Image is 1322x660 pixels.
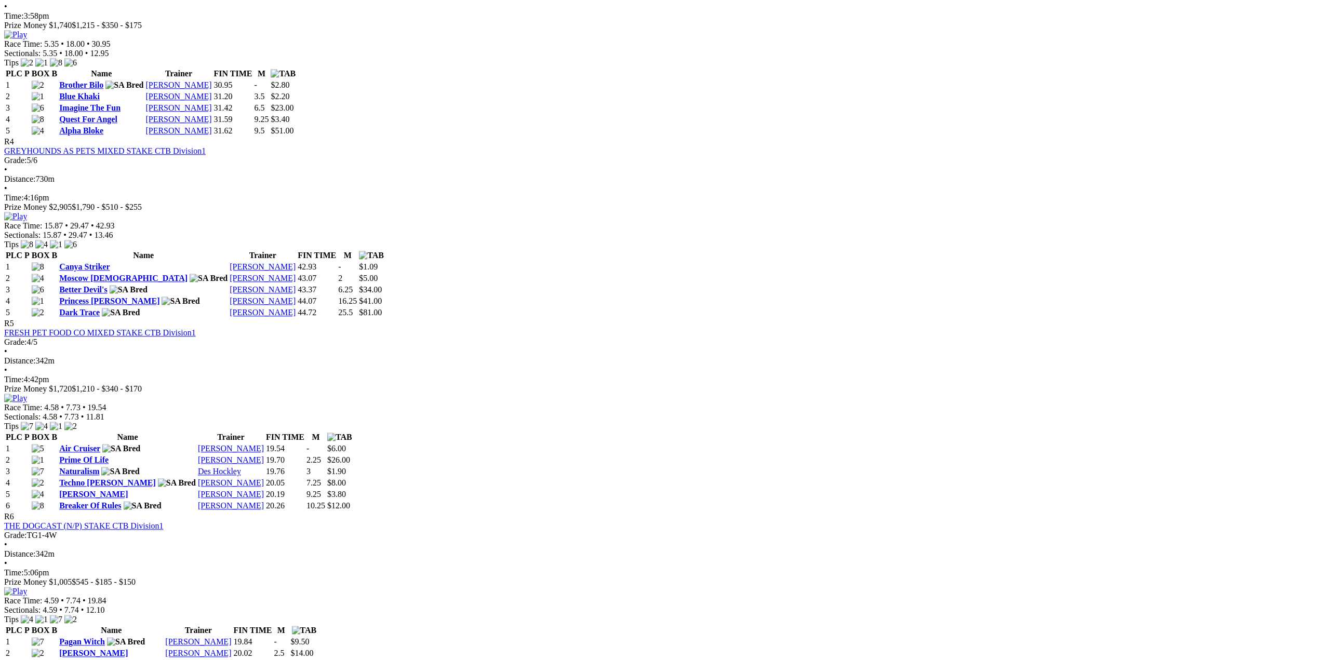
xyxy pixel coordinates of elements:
a: [PERSON_NAME] [59,649,128,657]
td: 1 [5,443,30,454]
img: 8 [32,115,44,124]
img: SA Bred [162,297,199,306]
img: TAB [327,433,352,442]
a: Prime Of Life [59,455,109,464]
img: SA Bred [190,274,228,283]
img: SA Bred [102,444,140,453]
span: B [51,626,57,635]
span: 7.73 [66,403,81,412]
span: 11.81 [86,412,104,421]
text: 6.25 [338,285,353,294]
span: • [81,412,84,421]
span: • [63,231,66,239]
th: M [306,432,326,442]
th: Name [59,625,164,636]
td: 6 [5,501,30,511]
span: $14.00 [290,649,313,657]
span: • [4,184,7,193]
th: Trainer [145,69,212,79]
text: 3.5 [254,92,264,101]
div: 5/6 [4,156,1318,165]
td: 31.59 [213,114,253,125]
img: 2 [21,58,33,68]
span: P [24,251,30,260]
span: P [24,626,30,635]
span: • [83,596,86,605]
span: PLC [6,626,22,635]
span: 7.74 [64,605,79,614]
img: 6 [32,285,44,294]
td: 4 [5,114,30,125]
div: Prize Money $2,905 [4,203,1318,212]
span: • [61,39,64,48]
img: 6 [32,103,44,113]
div: 730m [4,174,1318,184]
span: • [4,165,7,174]
span: • [4,540,7,549]
img: 1 [35,58,48,68]
img: 1 [32,92,44,101]
span: 15.87 [44,221,63,230]
img: 7 [32,637,44,646]
span: Race Time: [4,221,42,230]
img: 2 [32,80,44,90]
img: 2 [32,478,44,488]
img: TAB [271,69,296,78]
img: 4 [32,126,44,136]
td: 19.84 [233,637,272,647]
div: 4:42pm [4,375,1318,384]
td: 31.20 [213,91,253,102]
span: BOX [32,433,50,441]
span: $1.90 [327,467,346,476]
text: 9.25 [306,490,321,499]
img: 2 [32,308,44,317]
span: • [61,403,64,412]
span: 7.74 [66,596,81,605]
span: 5.35 [44,39,59,48]
text: 25.5 [338,308,353,317]
td: 1 [5,637,30,647]
span: 18.00 [66,39,85,48]
a: [PERSON_NAME] [198,501,264,510]
th: Name [59,250,228,261]
span: $1.09 [359,262,378,271]
text: 9.5 [254,126,264,135]
a: Alpha Bloke [59,126,103,135]
a: Techno [PERSON_NAME] [59,478,156,487]
span: Sectionals: [4,412,41,421]
a: [PERSON_NAME] [198,455,264,464]
img: TAB [292,626,317,635]
td: 5 [5,489,30,500]
span: • [4,559,7,568]
span: Time: [4,568,24,577]
span: 4.59 [43,605,57,614]
a: GREYHOUNDS AS PETS MIXED STAKE CTB Division1 [4,146,206,155]
img: 6 [64,240,77,249]
span: 4.58 [43,412,57,421]
span: Tips [4,58,19,67]
div: Prize Money $1,005 [4,577,1318,587]
text: 9.25 [254,115,269,124]
img: SA Bred [101,467,139,476]
span: Sectionals: [4,49,41,58]
th: M [273,625,289,636]
img: SA Bred [124,501,162,510]
span: 13.46 [94,231,113,239]
span: $3.80 [327,490,346,499]
td: 3 [5,103,30,113]
span: Race Time: [4,39,42,48]
span: $5.00 [359,274,378,282]
span: P [24,69,30,78]
span: 30.95 [92,39,111,48]
img: 1 [50,240,62,249]
span: 19.84 [88,596,106,605]
span: 4.59 [44,596,59,605]
td: 44.72 [297,307,337,318]
a: Air Cruiser [59,444,100,453]
a: Princess [PERSON_NAME] [59,297,159,305]
span: 15.87 [43,231,61,239]
span: • [91,221,94,230]
div: 342m [4,356,1318,366]
span: • [89,231,92,239]
span: Sectionals: [4,605,41,614]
